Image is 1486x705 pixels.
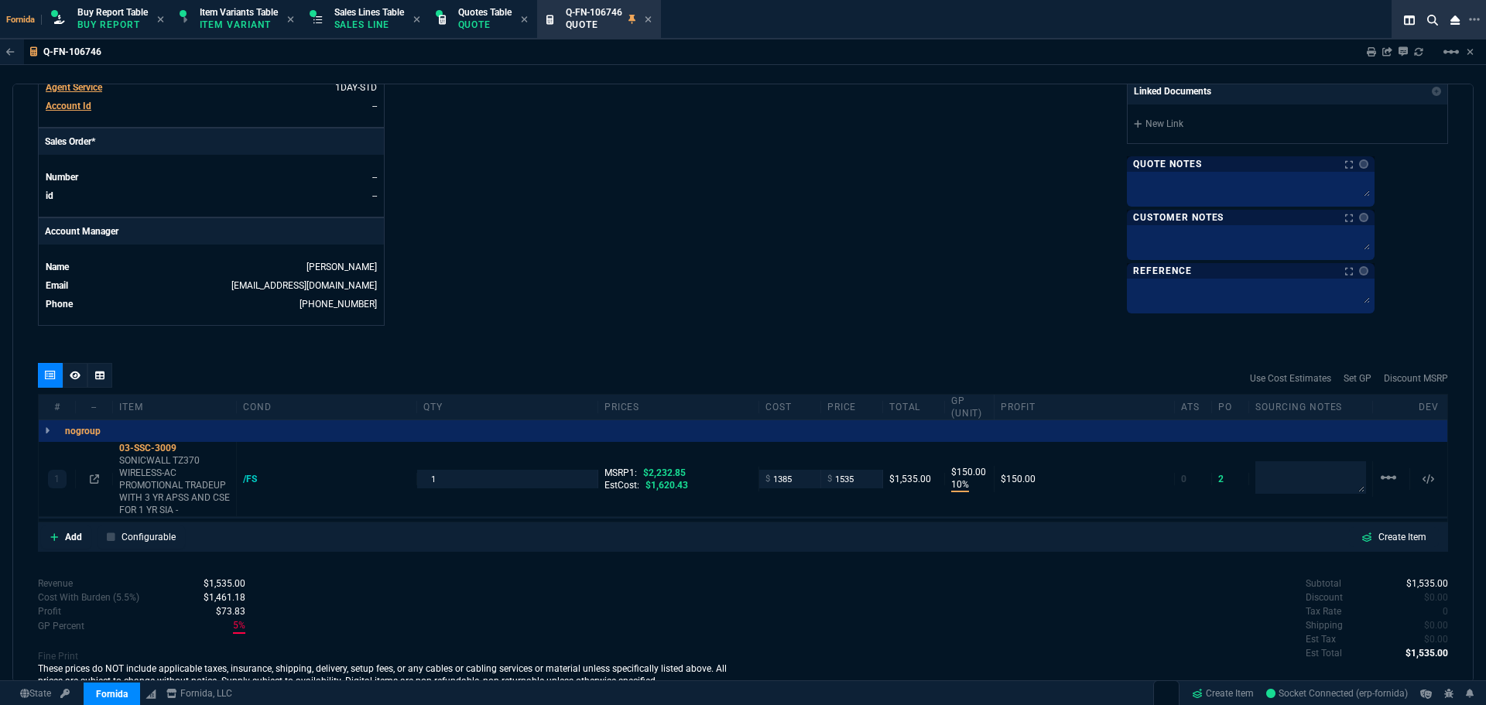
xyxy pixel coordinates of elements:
[1429,604,1449,618] p: spec.value
[413,14,420,26] nx-icon: Close Tab
[45,188,378,204] tr: undefined
[76,401,113,413] div: --
[1175,401,1212,413] div: ATS
[201,604,245,618] p: spec.value
[1306,604,1341,618] p: undefined
[417,401,597,413] div: qty
[1424,620,1448,631] span: 0
[995,401,1175,413] div: Profit
[1410,401,1447,413] div: dev
[1001,473,1168,485] div: $150.00
[200,7,278,18] span: Item Variants Table
[43,46,101,58] p: Q-FN-106746
[566,7,622,18] span: Q-FN-106746
[77,7,148,18] span: Buy Report Table
[56,686,74,700] a: API TOKEN
[1384,371,1448,385] a: Discount MSRP
[759,401,821,413] div: cost
[1398,11,1421,29] nx-icon: Split Panels
[119,454,230,516] p: SONICWALL TZ370 WIRELESS-AC PROMOTIONAL TRADEUP WITH 3 YR APSS AND CSE FOR 1 YR SIA -
[1306,577,1341,590] p: undefined
[566,19,622,31] p: Quote
[1442,43,1460,61] mat-icon: Example home icon
[45,278,378,293] tr: undefined
[1421,11,1444,29] nx-icon: Search
[598,401,759,413] div: prices
[6,46,15,57] nx-icon: Back to Table
[1467,46,1474,58] a: Hide Workbench
[204,578,245,589] span: Revenue
[821,401,883,413] div: price
[334,7,404,18] span: Sales Lines Table
[883,401,945,413] div: Total
[1443,606,1448,617] span: 0
[113,401,237,413] div: Item
[306,262,377,272] a: [PERSON_NAME]
[372,101,377,111] a: --
[604,467,752,479] div: MSRP1:
[1410,590,1449,604] p: spec.value
[1306,646,1342,660] p: undefined
[200,19,277,31] p: Item Variant
[189,590,245,604] p: spec.value
[1444,11,1466,29] nx-icon: Close Workbench
[1218,474,1224,484] span: 2
[90,474,99,484] nx-icon: Open In Opposite Panel
[1344,371,1371,385] a: Set GP
[1406,648,1448,659] span: 1535
[216,606,245,617] span: With Burden (5.5%)
[38,619,84,633] p: With Burden (5.5%)
[189,577,245,590] p: spec.value
[951,478,969,492] p: 10%
[45,80,378,95] tr: undefined
[65,530,82,544] p: Add
[1392,577,1449,590] p: spec.value
[46,262,69,272] span: Name
[65,425,101,437] p: nogroup
[1181,474,1186,484] span: 0
[1212,401,1249,413] div: PO
[372,190,377,201] a: --
[237,401,417,413] div: cond
[334,19,404,31] p: Sales Line
[643,467,686,478] span: $2,232.85
[45,296,378,312] tr: undefined
[1424,592,1448,603] span: 0
[645,480,688,491] span: $1,620.43
[38,590,139,604] p: Cost With Burden (5.5%)
[46,172,78,183] span: Number
[77,19,148,31] p: Buy Report
[1133,265,1192,277] p: Reference
[39,128,384,155] p: Sales Order*
[45,98,378,114] tr: undefined
[38,577,73,590] p: Revenue
[645,14,652,26] nx-icon: Close Tab
[1133,158,1202,170] p: Quote Notes
[45,169,378,185] tr: undefined
[335,82,377,93] a: 1DAY-STD
[1392,646,1449,660] p: spec.value
[162,686,237,700] a: msbcCompanyName
[1306,590,1343,604] p: undefined
[1306,618,1343,632] p: undefined
[1349,527,1439,547] a: Create Item
[45,259,378,275] tr: undefined
[39,401,76,413] div: #
[122,530,176,544] p: Configurable
[1133,211,1224,224] p: Customer Notes
[46,190,53,201] span: id
[1424,634,1448,645] span: 0
[46,82,102,93] span: Agent Service
[38,604,61,618] p: With Burden (5.5%)
[46,299,73,310] span: Phone
[46,101,91,111] span: Account Id
[287,14,294,26] nx-icon: Close Tab
[39,218,384,245] p: Account Manager
[1186,682,1260,705] a: Create Item
[951,466,988,478] p: $150.00
[300,299,377,310] a: (469) 485-5103
[38,662,743,687] p: These prices do NOT include applicable taxes, insurance, shipping, delivery, setup fees, or any c...
[1249,401,1373,413] div: Sourcing Notes
[46,280,68,291] span: Email
[54,473,60,485] p: 1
